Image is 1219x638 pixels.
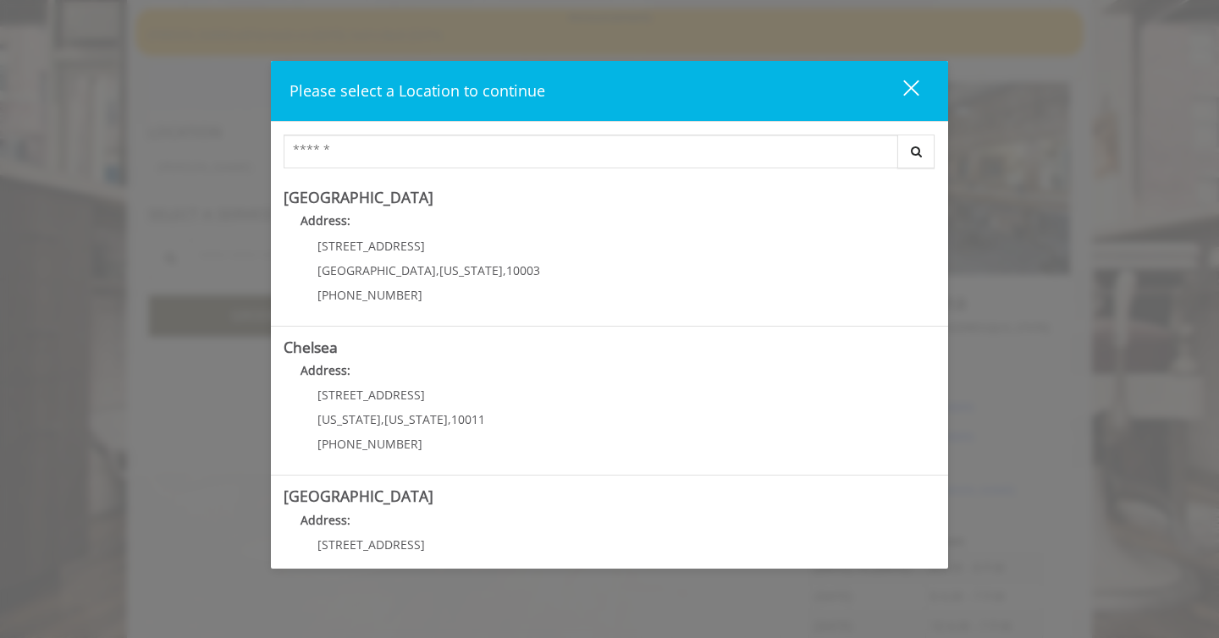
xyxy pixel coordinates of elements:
[290,80,545,101] span: Please select a Location to continue
[451,411,485,427] span: 10011
[317,411,381,427] span: [US_STATE]
[301,212,350,228] b: Address:
[317,436,422,452] span: [PHONE_NUMBER]
[284,486,433,506] b: [GEOGRAPHIC_DATA]
[503,262,506,278] span: ,
[284,187,433,207] b: [GEOGRAPHIC_DATA]
[317,287,422,303] span: [PHONE_NUMBER]
[317,387,425,403] span: [STREET_ADDRESS]
[301,512,350,528] b: Address:
[506,262,540,278] span: 10003
[317,238,425,254] span: [STREET_ADDRESS]
[872,74,929,108] button: close dialog
[448,411,451,427] span: ,
[381,411,384,427] span: ,
[439,262,503,278] span: [US_STATE]
[301,362,350,378] b: Address:
[384,411,448,427] span: [US_STATE]
[317,262,436,278] span: [GEOGRAPHIC_DATA]
[284,337,338,357] b: Chelsea
[284,135,898,168] input: Search Center
[436,262,439,278] span: ,
[317,536,425,553] span: [STREET_ADDRESS]
[884,79,918,104] div: close dialog
[284,135,935,177] div: Center Select
[907,146,926,157] i: Search button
